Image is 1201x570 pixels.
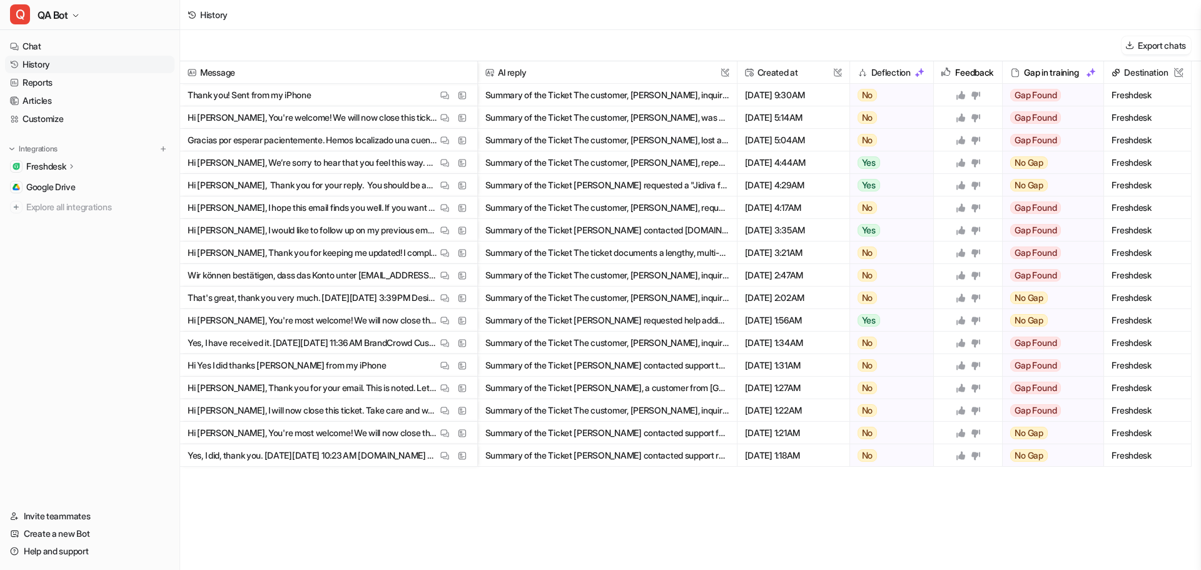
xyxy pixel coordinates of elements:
button: Summary of the Ticket The customer, [PERSON_NAME], lost access to the email account associated wi... [485,129,729,151]
button: No Gap [1003,151,1095,174]
p: Hi [PERSON_NAME], I would like to follow up on my previous email. We do have foil business cards,... [188,219,437,242]
span: No [858,247,878,259]
button: Summary of the Ticket [PERSON_NAME], a customer from [GEOGRAPHIC_DATA], believed logo design was ... [485,377,729,399]
button: No Gap [1003,422,1095,444]
button: Summary of the Ticket The customer, [PERSON_NAME], inquired how to order business cards after dow... [485,332,729,354]
button: No [850,84,927,106]
span: [DATE] 4:29AM [742,174,844,196]
p: Hi [PERSON_NAME], Thank you for your email. This is noted. Let us know if you need further assist... [188,377,437,399]
span: [DATE] 2:47AM [742,264,844,287]
span: Google Drive [26,181,76,193]
span: Freshdesk [1109,84,1186,106]
span: [DATE] 5:04AM [742,129,844,151]
span: [DATE] 4:17AM [742,196,844,219]
a: Chat [5,38,175,55]
span: Gap Found [1010,337,1061,349]
button: Gap Found [1003,84,1095,106]
span: Gap Found [1010,404,1061,417]
span: No [858,449,878,462]
span: No Gap [1010,292,1048,304]
button: Export chats [1122,36,1191,54]
span: Destination [1109,61,1186,84]
span: Freshdesk [1109,287,1186,309]
span: Freshdesk [1109,151,1186,174]
a: History [5,56,175,73]
span: Gap Found [1010,201,1061,214]
button: No [850,287,927,309]
span: No [858,292,878,304]
span: No [858,427,878,439]
span: Gap Found [1010,247,1061,259]
span: QA Bot [38,6,68,24]
img: explore all integrations [10,201,23,213]
button: No [850,444,927,467]
button: No [850,332,927,354]
img: Google Drive [13,183,20,191]
button: No [850,399,927,422]
button: Yes [850,174,927,196]
p: That's great, thank you very much. [DATE][DATE] 3:39 PM DesignCrowd Customer Support < [EMAIL_ADD... [188,287,437,309]
span: No Gap [1010,449,1048,462]
span: Gap Found [1010,134,1061,146]
span: Freshdesk [1109,399,1186,422]
span: No [858,382,878,394]
span: [DATE] 2:02AM [742,287,844,309]
span: No [858,269,878,282]
button: Gap Found [1003,219,1095,242]
button: Gap Found [1003,264,1095,287]
a: Invite teammates [5,507,175,525]
span: [DATE] 3:35AM [742,219,844,242]
a: Help and support [5,542,175,560]
button: Gap Found [1003,106,1095,129]
button: No [850,129,927,151]
span: Freshdesk [1109,444,1186,467]
button: No Gap [1003,174,1095,196]
span: Freshdesk [1109,354,1186,377]
span: Freshdesk [1109,422,1186,444]
span: Freshdesk [1109,309,1186,332]
span: Yes [858,179,880,191]
span: [DATE] 4:44AM [742,151,844,174]
span: [DATE] 1:22AM [742,399,844,422]
button: Summary of the Ticket The customer, [PERSON_NAME], inquired about logo copyright ownership and on... [485,84,729,106]
span: Freshdesk [1109,106,1186,129]
span: No [858,359,878,372]
button: No [850,354,927,377]
p: Thank you! Sent from my iPhone [188,84,312,106]
span: Gap Found [1010,224,1061,237]
button: Summary of the Ticket [PERSON_NAME] contacted support for help connecting a website she created t... [485,422,729,444]
span: [DATE] 1:34AM [742,332,844,354]
p: Hi [PERSON_NAME], You're most welcome! We will now close this ticket and mark it "resolved." If y... [188,422,437,444]
button: Summary of the Ticket [PERSON_NAME] requested help adding a Psychology [DATE] verification seal (... [485,309,729,332]
span: Freshdesk [1109,377,1186,399]
span: Gap Found [1010,111,1061,124]
a: Explore all integrations [5,198,175,216]
p: Gracias por esperar pacientemente. Hemos localizado una cuenta bajo [EMAIL_ADDRESS][DOMAIN_NAME] ... [188,129,437,151]
button: Summary of the Ticket The ticket documents a lengthy, multi-email exchange between the agent ([PE... [485,242,729,264]
a: Google DriveGoogle Drive [5,178,175,196]
button: Summary of the Ticket The customer, [PERSON_NAME], inquired about purchasing custom t-shirts and ... [485,287,729,309]
p: Hi [PERSON_NAME], You're most welcome! We will now close this ticket and mark it "resolved." If y... [188,309,437,332]
span: Freshdesk [1109,196,1186,219]
span: [DATE] 1:21AM [742,422,844,444]
p: Integrations [19,144,58,154]
button: No [850,196,927,219]
span: Created at [742,61,844,84]
span: Freshdesk [1109,264,1186,287]
button: Gap Found [1003,377,1095,399]
span: Message [185,61,472,84]
div: History [200,8,228,21]
span: Gap Found [1010,269,1061,282]
span: [DATE] 3:21AM [742,242,844,264]
button: Summary of the Ticket [PERSON_NAME] contacted support to change her logo due to Airbnb's policies... [485,354,729,377]
span: [DATE] 9:30AM [742,84,844,106]
span: Yes [858,224,880,237]
button: Integrations [5,143,61,155]
span: Freshdesk [1109,332,1186,354]
a: Articles [5,92,175,109]
button: Summary of the Ticket [PERSON_NAME] requested a "Jidiva for men" logo in blue, referencing a prev... [485,174,729,196]
button: No [850,264,927,287]
span: Q [10,4,30,24]
button: Summary of the Ticket The customer, [PERSON_NAME], requested help adding a rope outline and remov... [485,196,729,219]
span: [DATE] 1:56AM [742,309,844,332]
